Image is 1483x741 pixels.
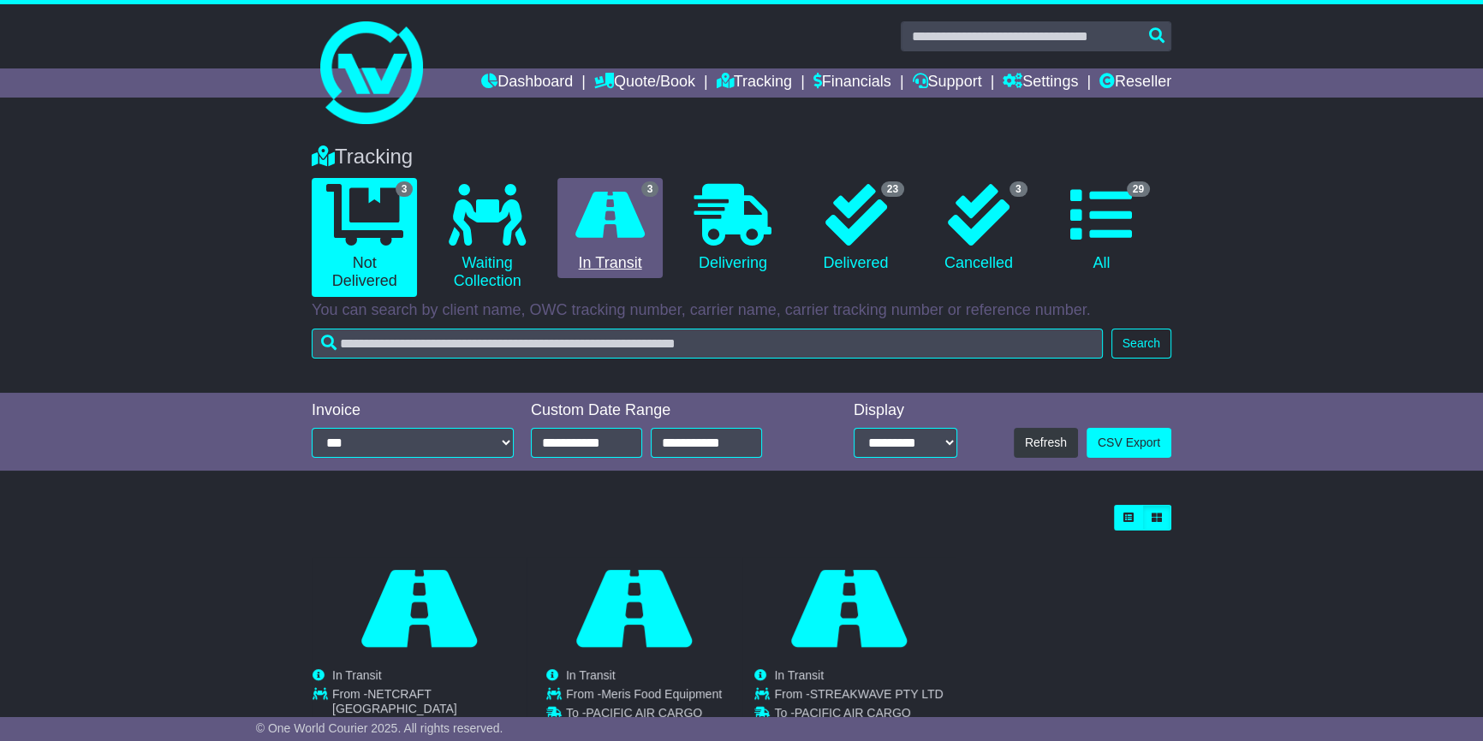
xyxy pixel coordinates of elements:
[1087,428,1171,458] a: CSV Export
[601,687,722,701] span: Meris Food Equipment
[926,178,1031,279] a: 3 Cancelled
[434,178,539,297] a: Waiting Collection
[332,687,526,720] td: From -
[680,178,785,279] a: Delivering
[810,687,944,701] span: STREAKWAVE PTY LTD
[1014,428,1078,458] button: Refresh
[566,706,722,725] td: To -
[1127,181,1150,197] span: 29
[594,68,695,98] a: Quote/Book
[1010,181,1027,197] span: 3
[557,178,663,279] a: 3 In Transit
[881,181,904,197] span: 23
[813,68,891,98] a: Financials
[312,401,514,420] div: Invoice
[795,706,911,720] span: PACIFIC AIR CARGO
[912,68,981,98] a: Support
[312,178,417,297] a: 3 Not Delivered
[1003,68,1078,98] a: Settings
[481,68,573,98] a: Dashboard
[566,668,616,682] span: In Transit
[303,145,1180,169] div: Tracking
[256,721,503,735] span: © One World Courier 2025. All rights reserved.
[854,401,957,420] div: Display
[332,668,382,682] span: In Transit
[312,301,1171,320] p: You can search by client name, OWC tracking number, carrier name, carrier tracking number or refe...
[717,68,792,98] a: Tracking
[774,687,943,706] td: From -
[1099,68,1171,98] a: Reseller
[641,181,659,197] span: 3
[332,687,457,715] span: NETCRAFT [GEOGRAPHIC_DATA]
[774,706,943,725] td: To -
[566,687,722,706] td: From -
[1049,178,1154,279] a: 29 All
[1111,329,1171,359] button: Search
[586,706,702,720] span: PACIFIC AIR CARGO
[531,401,806,420] div: Custom Date Range
[803,178,908,279] a: 23 Delivered
[396,181,414,197] span: 3
[774,668,824,682] span: In Transit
